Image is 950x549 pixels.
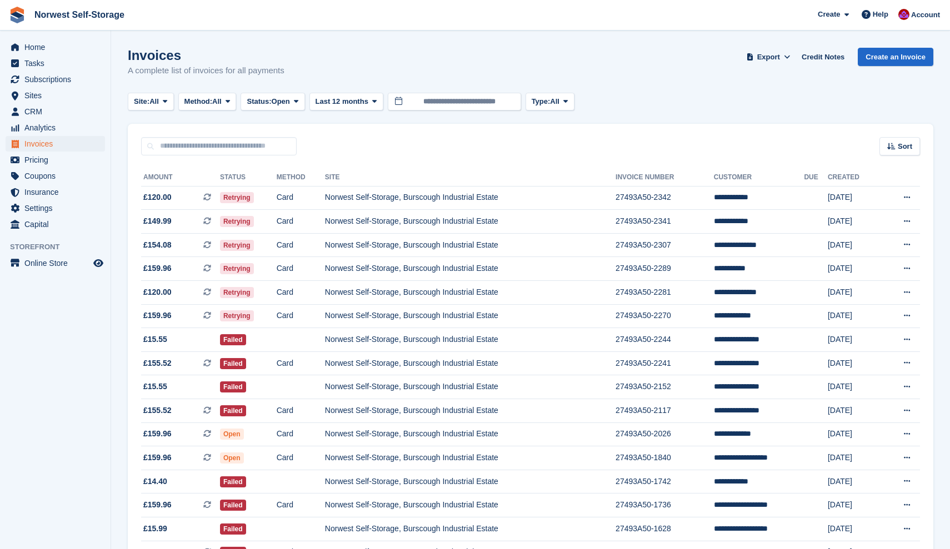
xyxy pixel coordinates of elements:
span: Retrying [220,263,254,274]
td: Card [277,399,325,423]
td: [DATE] [828,210,881,234]
span: Retrying [220,216,254,227]
td: [DATE] [828,422,881,446]
a: menu [6,200,105,216]
span: Failed [220,358,246,369]
button: Type: All [526,93,574,111]
td: Norwest Self-Storage, Burscough Industrial Estate [325,351,616,375]
th: Method [277,169,325,187]
a: menu [6,88,105,103]
td: 27493A50-2152 [616,375,714,399]
a: menu [6,136,105,152]
td: 27493A50-1628 [616,517,714,541]
a: menu [6,72,105,87]
span: £159.96 [143,428,172,440]
span: £120.00 [143,286,172,298]
span: Failed [220,476,246,487]
td: [DATE] [828,304,881,328]
span: Open [220,452,244,464]
span: Capital [24,216,91,232]
td: 27493A50-1742 [616,470,714,493]
a: menu [6,184,105,200]
td: Card [277,422,325,446]
span: Retrying [220,287,254,298]
td: [DATE] [828,470,881,493]
span: Open [220,429,244,440]
button: Method: All [178,93,237,111]
td: Norwest Self-Storage, Burscough Industrial Estate [325,304,616,328]
span: Type: [532,96,551,107]
td: Norwest Self-Storage, Burscough Industrial Estate [325,186,616,210]
a: Create an Invoice [858,48,933,66]
span: Help [873,9,888,20]
td: [DATE] [828,233,881,257]
span: Home [24,39,91,55]
span: £159.96 [143,452,172,464]
td: Card [277,351,325,375]
th: Customer [714,169,804,187]
td: [DATE] [828,517,881,541]
td: Norwest Self-Storage, Burscough Industrial Estate [325,328,616,352]
span: Insurance [24,184,91,200]
td: Card [277,257,325,281]
a: menu [6,152,105,168]
span: All [149,96,159,107]
span: £159.96 [143,263,172,274]
span: Tasks [24,56,91,71]
td: [DATE] [828,257,881,281]
span: £149.99 [143,215,172,227]
td: 27493A50-2117 [616,399,714,423]
span: £15.99 [143,523,167,535]
td: Card [277,446,325,470]
td: Norwest Self-Storage, Burscough Industrial Estate [325,399,616,423]
td: 27493A50-2241 [616,351,714,375]
span: Failed [220,523,246,535]
td: Card [277,493,325,517]
span: Failed [220,381,246,392]
td: 27493A50-2342 [616,186,714,210]
span: Sites [24,88,91,103]
td: [DATE] [828,399,881,423]
span: £15.55 [143,334,167,345]
button: Export [744,48,793,66]
span: £120.00 [143,192,172,203]
span: Pricing [24,152,91,168]
button: Last 12 months [309,93,383,111]
button: Site: All [128,93,174,111]
span: Create [818,9,840,20]
span: Failed [220,500,246,511]
a: menu [6,168,105,184]
span: Retrying [220,192,254,203]
td: Norwest Self-Storage, Burscough Industrial Estate [325,517,616,541]
span: Status: [247,96,271,107]
span: Account [911,9,940,21]
span: £159.96 [143,499,172,511]
span: Sort [898,141,912,152]
td: [DATE] [828,281,881,305]
td: 27493A50-2026 [616,422,714,446]
td: Norwest Self-Storage, Burscough Industrial Estate [325,257,616,281]
td: 27493A50-2281 [616,281,714,305]
td: 27493A50-2307 [616,233,714,257]
td: Norwest Self-Storage, Burscough Industrial Estate [325,470,616,493]
span: Coupons [24,168,91,184]
button: Status: Open [241,93,304,111]
span: All [550,96,559,107]
td: 27493A50-1736 [616,493,714,517]
img: Daniel Grensinger [898,9,909,20]
span: Retrying [220,310,254,321]
th: Site [325,169,616,187]
td: Card [277,233,325,257]
td: 27493A50-2270 [616,304,714,328]
td: Norwest Self-Storage, Burscough Industrial Estate [325,375,616,399]
span: CRM [24,104,91,119]
span: Export [757,52,780,63]
td: [DATE] [828,328,881,352]
span: £155.52 [143,405,172,416]
a: Norwest Self-Storage [30,6,129,24]
a: menu [6,120,105,135]
a: menu [6,104,105,119]
td: Norwest Self-Storage, Burscough Industrial Estate [325,422,616,446]
td: 27493A50-2289 [616,257,714,281]
span: Last 12 months [316,96,368,107]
